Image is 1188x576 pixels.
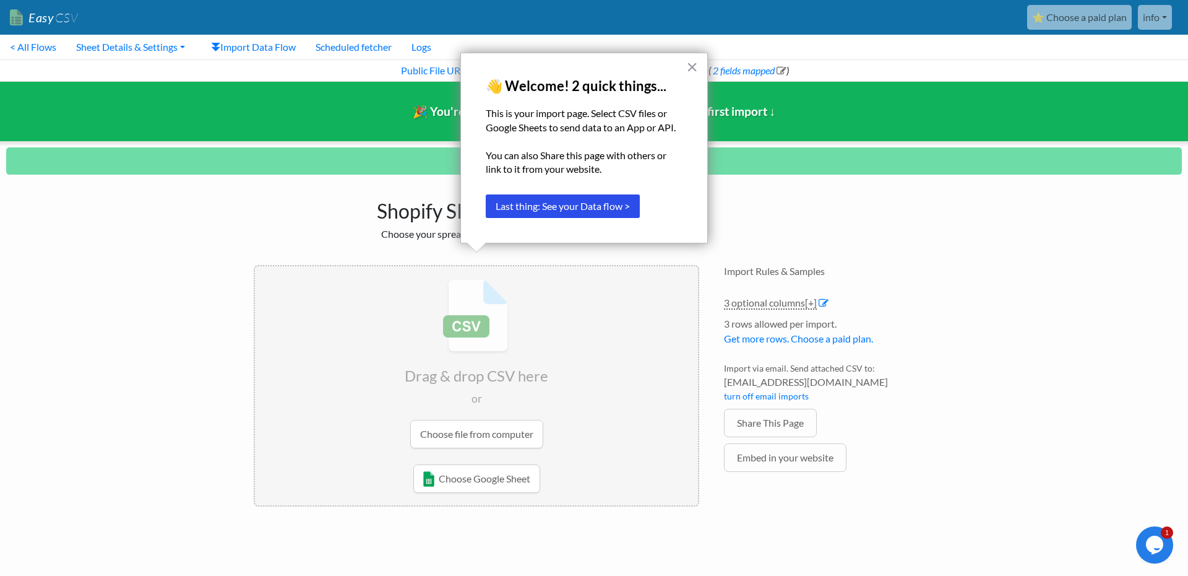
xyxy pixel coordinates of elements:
h1: Shopify SKUs Import [254,193,699,223]
a: Sheet Details & Settings [66,35,195,59]
li: 3 rows allowed per import. [724,316,934,352]
span: [EMAIL_ADDRESS][DOMAIN_NAME] [724,375,934,390]
a: info [1138,5,1172,30]
h2: Choose your spreadsheet below to import. [254,228,699,240]
a: EasyCSV [10,5,78,30]
span: ( ) [708,64,789,76]
span: 🎉 You're ready! Pick a CSV or Google Sheet to do your first import ↓ [413,104,776,118]
a: Get more rows. Choose a paid plan. [724,333,873,344]
button: Last thing: See your Data flow > [486,194,640,218]
button: Close [686,57,698,77]
a: 2 fields mapped [711,64,786,76]
iframe: chat widget [1136,526,1176,564]
a: ⭐ Choose a paid plan [1027,5,1132,30]
a: Embed in your website [724,443,846,472]
p: This is your import page. Select CSV files or Google Sheets to send data to an App or API. [486,107,682,134]
a: Public File URL (Feed) [399,64,494,76]
span: CSV [54,10,78,25]
a: turn off email imports [724,391,809,401]
a: Choose Google Sheet [413,465,540,493]
p: You can also Share this page with others or link to it from your website. [486,149,682,177]
a: Logs [402,35,441,59]
a: Import Data Flow [201,35,306,59]
span: [+] [805,297,817,308]
a: Scheduled fetcher [306,35,402,59]
p: Shopify Field Mappings saved. [6,147,1182,175]
a: 3 optional columns[+] [724,297,817,310]
h4: Import Rules & Samples [724,265,934,277]
p: 👋 Welcome! 2 quick things... [486,78,682,94]
a: Share This Page [724,409,817,437]
li: Import via email. Send attached CSV to: [724,362,934,409]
